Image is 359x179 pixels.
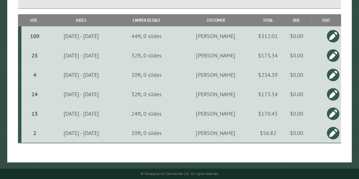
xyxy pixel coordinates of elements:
[21,14,46,26] th: Site
[254,65,282,84] td: $234.39
[282,65,311,84] td: $0.00
[116,46,177,65] td: 32ft, 0 slides
[116,26,177,46] td: 44ft, 0 slides
[24,91,45,98] div: 24
[177,26,254,46] td: [PERSON_NAME]
[47,52,115,59] div: [DATE] - [DATE]
[177,14,254,26] th: Customer
[24,129,45,136] div: 2
[177,46,254,65] td: [PERSON_NAME]
[254,46,282,65] td: $173.34
[282,26,311,46] td: $0.00
[282,84,311,104] td: $0.00
[177,104,254,123] td: [PERSON_NAME]
[254,104,282,123] td: $170.45
[254,123,282,143] td: $56.82
[177,84,254,104] td: [PERSON_NAME]
[116,104,177,123] td: 24ft, 0 slides
[24,71,45,78] div: 4
[116,123,177,143] td: 20ft, 0 slides
[24,110,45,117] div: 13
[254,14,282,26] th: Total
[116,65,177,84] td: 20ft, 0 slides
[282,46,311,65] td: $0.00
[24,52,45,59] div: 25
[116,84,177,104] td: 32ft, 0 slides
[177,65,254,84] td: [PERSON_NAME]
[47,110,115,117] div: [DATE] - [DATE]
[141,171,219,176] small: © Campground Commander LLC. All rights reserved.
[47,129,115,136] div: [DATE] - [DATE]
[47,91,115,98] div: [DATE] - [DATE]
[46,14,116,26] th: Dates
[282,14,311,26] th: Due
[116,14,177,26] th: Camper Details
[47,71,115,78] div: [DATE] - [DATE]
[282,123,311,143] td: $0.00
[311,14,341,26] th: Edit
[177,123,254,143] td: [PERSON_NAME]
[24,33,45,39] div: 100
[254,84,282,104] td: $173.34
[282,104,311,123] td: $0.00
[47,33,115,39] div: [DATE] - [DATE]
[254,26,282,46] td: $312.01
